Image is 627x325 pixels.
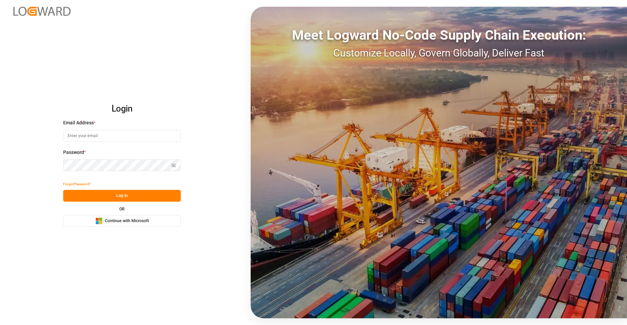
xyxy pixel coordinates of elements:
[63,119,94,126] span: Email Address
[13,7,71,16] img: Logward_new_orange.png
[63,215,181,227] button: Continue with Microsoft
[63,190,181,202] button: Log In
[63,149,84,156] span: Password
[63,178,91,190] button: Forgot Password?
[63,98,181,120] h2: Login
[251,45,627,60] div: Customize Locally, Govern Globally, Deliver Fast
[63,130,181,142] input: Enter your email
[251,25,627,45] div: Meet Logward No-Code Supply Chain Execution:
[105,218,149,224] span: Continue with Microsoft
[119,207,125,211] small: OR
